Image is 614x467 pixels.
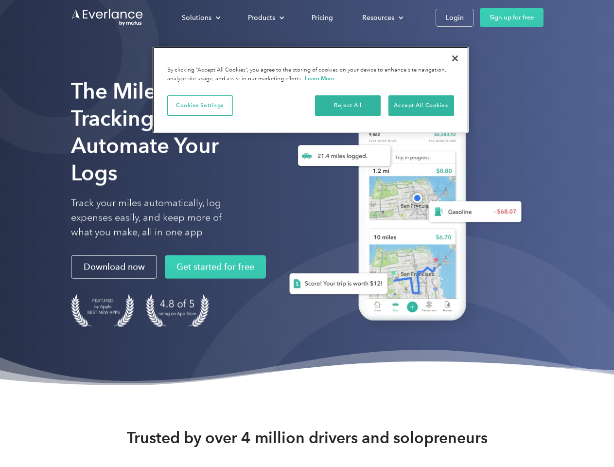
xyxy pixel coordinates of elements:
a: Pricing [302,9,343,26]
div: Solutions [182,12,211,24]
div: Products [238,9,292,26]
div: Resources [362,12,394,24]
div: Pricing [312,12,333,24]
button: Accept All Cookies [388,95,454,116]
div: Privacy [153,47,469,133]
img: Everlance, mileage tracker app, expense tracking app [274,92,529,335]
a: Download now [71,255,157,279]
p: Track your miles automatically, log expenses easily, and keep more of what you make, all in one app [71,196,245,240]
a: More information about your privacy, opens in a new tab [305,75,334,82]
a: Go to homepage [71,8,144,27]
img: 4.9 out of 5 stars on the app store [146,294,209,327]
div: Cookie banner [153,47,469,133]
a: Login [436,9,474,27]
div: By clicking “Accept All Cookies”, you agree to the storing of cookies on your device to enhance s... [167,66,454,83]
img: Badge for Featured by Apple Best New Apps [71,294,134,327]
div: Solutions [172,9,228,26]
div: Resources [352,9,411,26]
button: Reject All [315,95,381,116]
a: Get started for free [165,255,266,279]
button: Cookies Settings [167,95,233,116]
div: Products [248,12,275,24]
strong: Trusted by over 4 million drivers and solopreneurs [127,428,488,448]
button: Close [444,48,466,69]
div: Login [446,12,464,24]
a: Sign up for free [480,8,544,27]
